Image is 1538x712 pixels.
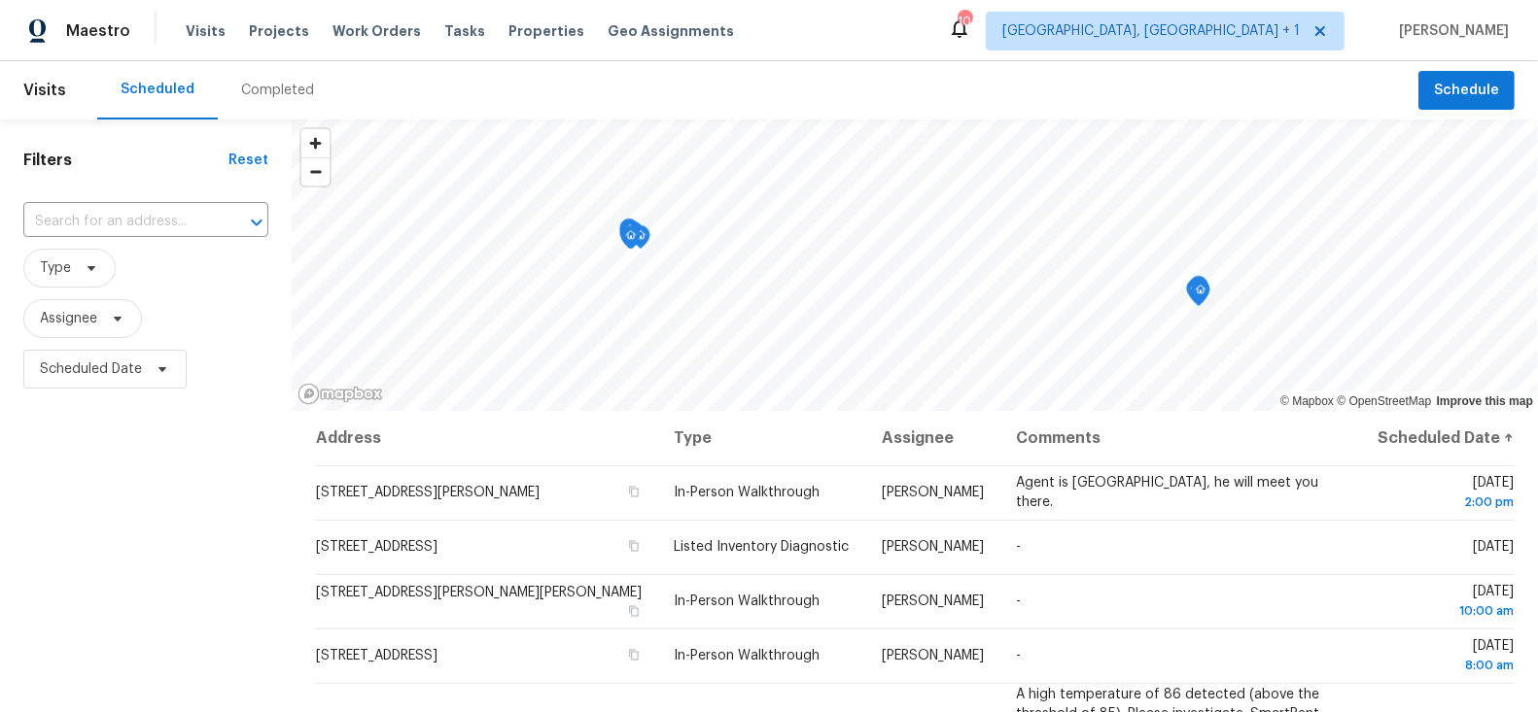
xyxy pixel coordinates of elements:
[40,258,71,278] span: Type
[1434,79,1499,103] span: Schedule
[1190,278,1209,308] div: Map marker
[315,411,658,465] th: Address
[40,359,142,379] span: Scheduled Date
[1186,279,1206,309] div: Map marker
[625,483,643,500] button: Copy Address
[619,219,639,249] div: Map marker
[121,80,194,99] div: Scheduled
[243,209,270,236] button: Open
[1377,656,1514,675] div: 8:00 am
[332,21,421,41] span: Work Orders
[1002,21,1300,41] span: [GEOGRAPHIC_DATA], [GEOGRAPHIC_DATA] + 1
[674,540,849,554] span: Listed Inventory Diagnostic
[1280,394,1334,408] a: Mapbox
[882,594,984,608] span: [PERSON_NAME]
[66,21,130,41] span: Maestro
[297,383,383,405] a: Mapbox homepage
[882,649,984,662] span: [PERSON_NAME]
[1337,394,1431,408] a: OpenStreetMap
[444,24,485,38] span: Tasks
[249,21,309,41] span: Projects
[625,537,643,555] button: Copy Address
[1418,71,1515,111] button: Schedule
[40,309,97,328] span: Assignee
[958,12,971,31] div: 10
[23,69,66,112] span: Visits
[1473,540,1514,554] span: [DATE]
[674,649,820,662] span: In-Person Walkthrough
[1377,585,1514,621] span: [DATE]
[23,151,228,170] h1: Filters
[241,81,314,100] div: Completed
[316,486,540,499] span: [STREET_ADDRESS][PERSON_NAME]
[1377,492,1514,512] div: 2:00 pm
[316,540,437,554] span: [STREET_ADDRESS]
[608,21,734,41] span: Geo Assignments
[508,21,584,41] span: Properties
[228,151,268,170] div: Reset
[301,157,330,186] button: Zoom out
[882,540,984,554] span: [PERSON_NAME]
[1361,411,1515,465] th: Scheduled Date ↑
[866,411,1000,465] th: Assignee
[1016,540,1021,554] span: -
[1016,476,1318,509] span: Agent is [GEOGRAPHIC_DATA], he will meet you there.
[316,586,642,599] span: [STREET_ADDRESS][PERSON_NAME][PERSON_NAME]
[292,119,1538,411] canvas: Map
[1191,280,1210,310] div: Map marker
[625,646,643,663] button: Copy Address
[1437,394,1533,408] a: Improve this map
[1016,649,1021,662] span: -
[1377,601,1514,621] div: 10:00 am
[301,158,330,186] span: Zoom out
[658,411,866,465] th: Type
[186,21,226,41] span: Visits
[625,602,643,620] button: Copy Address
[674,486,820,499] span: In-Person Walkthrough
[621,225,641,255] div: Map marker
[1189,276,1208,306] div: Map marker
[674,594,820,608] span: In-Person Walkthrough
[882,486,984,499] span: [PERSON_NAME]
[620,220,640,250] div: Map marker
[1377,476,1514,512] span: [DATE]
[1377,639,1514,675] span: [DATE]
[1016,594,1021,608] span: -
[1391,21,1509,41] span: [PERSON_NAME]
[316,649,437,662] span: [STREET_ADDRESS]
[23,207,214,237] input: Search for an address...
[1000,411,1360,465] th: Comments
[301,129,330,157] button: Zoom in
[631,225,650,255] div: Map marker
